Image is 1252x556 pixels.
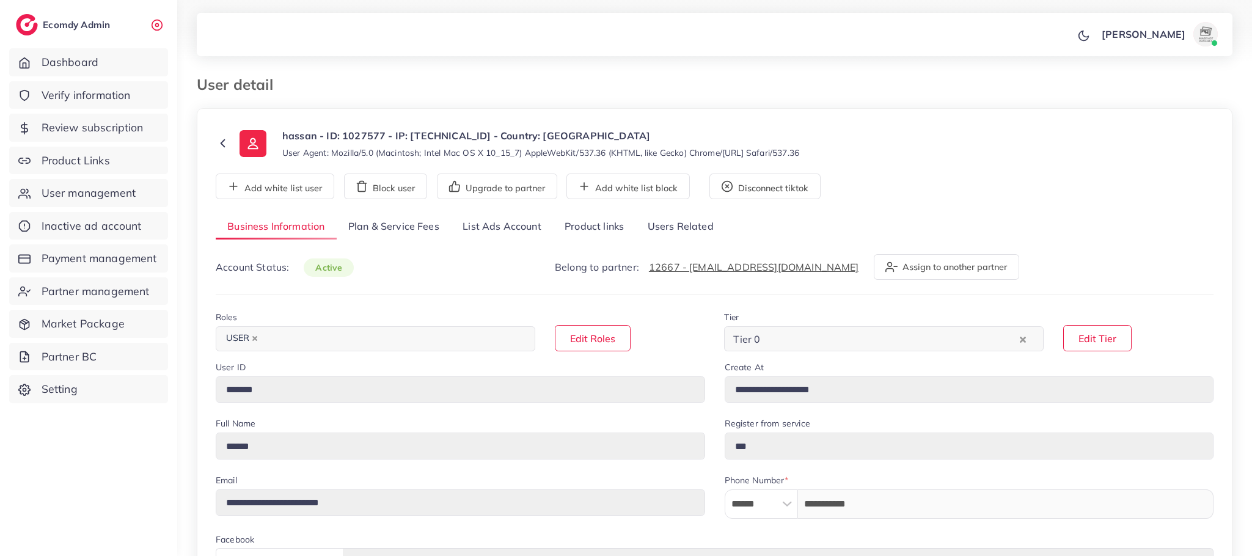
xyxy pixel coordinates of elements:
a: Setting [9,375,168,403]
a: User management [9,179,168,207]
a: [PERSON_NAME]avatar [1095,22,1223,46]
img: ic-user-info.36bf1079.svg [240,130,266,157]
label: User ID [216,361,246,373]
label: Roles [216,311,237,323]
span: Partner BC [42,349,97,365]
a: Business Information [216,214,337,240]
img: logo [16,14,38,35]
button: Assign to another partner [874,254,1019,280]
a: Partner BC [9,343,168,371]
span: active [304,258,354,277]
a: Market Package [9,310,168,338]
a: Partner management [9,277,168,305]
a: Product Links [9,147,168,175]
p: hassan - ID: 1027577 - IP: [TECHNICAL_ID] - Country: [GEOGRAPHIC_DATA] [282,128,799,143]
a: Dashboard [9,48,168,76]
button: Upgrade to partner [437,174,557,199]
span: Verify information [42,87,131,103]
button: Disconnect tiktok [709,174,821,199]
a: Plan & Service Fees [337,214,451,240]
button: Deselect USER [252,335,258,342]
span: USER [221,330,263,347]
a: Users Related [635,214,725,240]
span: Setting [42,381,78,397]
span: Inactive ad account [42,218,142,234]
a: Review subscription [9,114,168,142]
button: Add white list block [566,174,690,199]
a: Payment management [9,244,168,273]
p: [PERSON_NAME] [1102,27,1185,42]
h3: User detail [197,76,283,93]
a: 12667 - [EMAIL_ADDRESS][DOMAIN_NAME] [649,261,859,273]
input: Search for option [265,329,519,348]
label: Create At [725,361,764,373]
a: List Ads Account [451,214,553,240]
p: Belong to partner: [555,260,859,274]
a: Verify information [9,81,168,109]
button: Add white list user [216,174,334,199]
div: Search for option [216,326,535,351]
a: Inactive ad account [9,212,168,240]
label: Phone Number [725,474,789,486]
button: Edit Roles [555,325,631,351]
input: Search for option [764,329,1017,348]
button: Block user [344,174,427,199]
span: Tier 0 [731,330,763,348]
h2: Ecomdy Admin [43,19,113,31]
span: Dashboard [42,54,98,70]
label: Facebook [216,533,254,546]
small: User Agent: Mozilla/5.0 (Macintosh; Intel Mac OS X 10_15_7) AppleWebKit/537.36 (KHTML, like Gecko... [282,147,799,159]
label: Full Name [216,417,255,430]
span: Market Package [42,316,125,332]
span: User management [42,185,136,201]
label: Tier [724,311,739,323]
p: Account Status: [216,260,354,275]
div: Search for option [724,326,1044,351]
span: Product Links [42,153,110,169]
span: Partner management [42,283,150,299]
span: Review subscription [42,120,144,136]
a: Product links [553,214,635,240]
span: Payment management [42,251,157,266]
button: Edit Tier [1063,325,1132,351]
button: Clear Selected [1020,332,1026,346]
label: Register from service [725,417,810,430]
a: logoEcomdy Admin [16,14,113,35]
img: avatar [1193,22,1218,46]
label: Email [216,474,237,486]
